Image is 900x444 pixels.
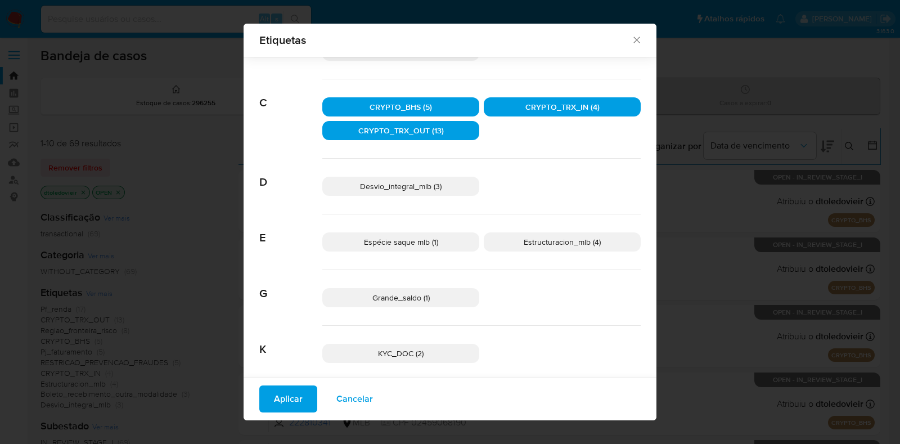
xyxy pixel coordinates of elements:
[336,387,373,411] span: Cancelar
[322,97,479,116] div: CRYPTO_BHS (5)
[378,348,424,359] span: KYC_DOC (2)
[322,344,479,363] div: KYC_DOC (2)
[322,385,388,412] button: Cancelar
[259,326,322,356] span: K
[259,214,322,245] span: E
[259,270,322,301] span: G
[372,292,430,303] span: Grande_saldo (1)
[322,177,479,196] div: Desvio_integral_mlb (3)
[631,34,641,44] button: Fechar
[524,236,601,248] span: Estructuracion_mlb (4)
[360,181,442,192] span: Desvio_integral_mlb (3)
[322,121,479,140] div: CRYPTO_TRX_OUT (13)
[259,159,322,189] span: D
[370,101,432,113] span: CRYPTO_BHS (5)
[259,79,322,110] span: C
[274,387,303,411] span: Aplicar
[364,236,438,248] span: Espécie saque mlb (1)
[484,97,641,116] div: CRYPTO_TRX_IN (4)
[322,232,479,252] div: Espécie saque mlb (1)
[358,125,444,136] span: CRYPTO_TRX_OUT (13)
[322,288,479,307] div: Grande_saldo (1)
[259,34,631,46] span: Etiquetas
[259,385,317,412] button: Aplicar
[484,232,641,252] div: Estructuracion_mlb (4)
[525,101,600,113] span: CRYPTO_TRX_IN (4)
